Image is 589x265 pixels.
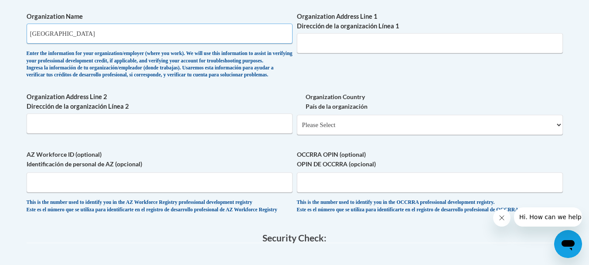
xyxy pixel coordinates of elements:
label: AZ Workforce ID (optional) Identificación de personal de AZ (opcional) [27,150,293,169]
label: Organization Country País de la organización [297,92,563,111]
label: Organization Name [27,12,293,21]
iframe: Message from company [514,207,582,227]
iframe: Close message [493,209,511,227]
label: OCCRRA OPIN (optional) OPIN DE OCCRRA (opcional) [297,150,563,169]
div: This is the number used to identify you in the AZ Workforce Registry professional development reg... [27,199,293,213]
label: Organization Address Line 2 Dirección de la organización Línea 2 [27,92,293,111]
span: Hi. How can we help? [5,6,71,13]
div: This is the number used to identify you in the OCCRRA professional development registry. Este es ... [297,199,563,213]
input: Metadata input [297,33,563,53]
iframe: Button to launch messaging window [554,230,582,258]
label: Organization Address Line 1 Dirección de la organización Línea 1 [297,12,563,31]
div: Enter the information for your organization/employer (where you work). We will use this informati... [27,50,293,79]
span: Security Check: [262,232,327,243]
input: Metadata input [27,24,293,44]
input: Metadata input [27,114,293,134]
